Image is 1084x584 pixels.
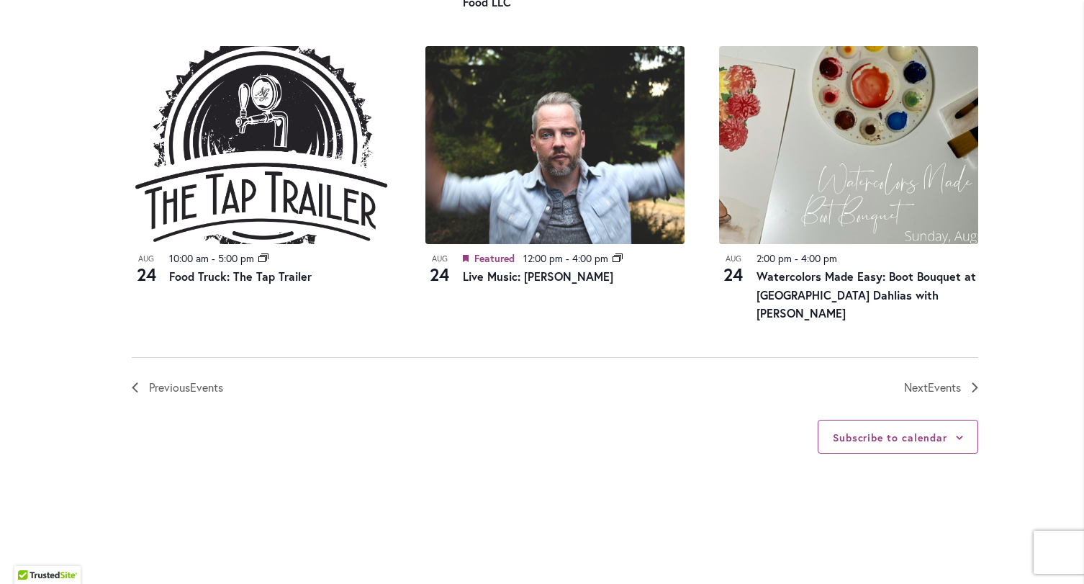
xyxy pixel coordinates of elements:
[132,262,161,287] span: 24
[795,251,798,265] span: -
[523,251,563,265] time: 12:00 pm
[190,379,223,395] span: Events
[463,251,469,267] em: Featured
[833,431,947,444] button: Subscribe to calendar
[928,379,961,395] span: Events
[132,253,161,265] span: Aug
[719,253,748,265] span: Aug
[132,46,391,244] img: Food Truck: The Tap Trailer
[904,378,961,397] span: Next
[11,533,51,573] iframe: Launch Accessibility Center
[801,251,837,265] time: 4:00 pm
[904,378,978,397] a: Next Events
[212,251,215,265] span: -
[218,251,254,265] time: 5:00 pm
[756,251,792,265] time: 2:00 pm
[169,269,312,284] a: Food Truck: The Tap Trailer
[566,251,569,265] span: -
[425,46,685,244] img: Live Music: Tyler Stenson
[132,378,223,397] a: Previous Events
[149,378,223,397] span: Previous
[572,251,608,265] time: 4:00 pm
[169,251,209,265] time: 10:00 am
[719,262,748,287] span: 24
[756,269,976,321] a: Watercolors Made Easy: Boot Bouquet at [GEOGRAPHIC_DATA] Dahlias with [PERSON_NAME]
[719,46,978,244] img: b2c1ec980711747ae3e8d5e9878b3c6d
[425,262,454,287] span: 24
[463,269,613,284] a: Live Music: [PERSON_NAME]
[474,251,515,265] span: Featured
[425,253,454,265] span: Aug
